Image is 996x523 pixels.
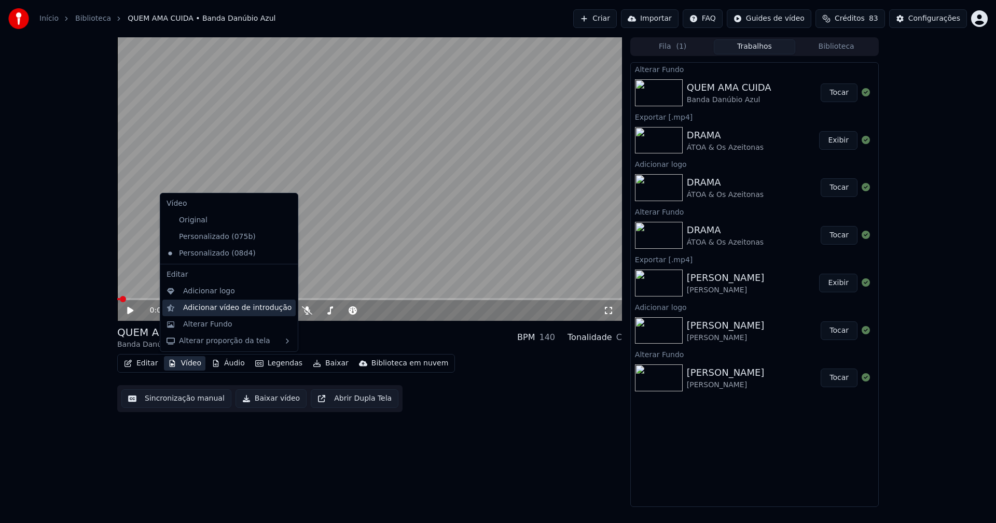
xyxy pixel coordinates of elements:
div: 140 [539,331,555,344]
div: [PERSON_NAME] [687,333,765,343]
button: Tocar [821,83,857,102]
button: Tocar [821,226,857,245]
button: Vídeo [164,356,205,371]
button: Guides de vídeo [727,9,811,28]
div: Alterar Fundo [631,63,878,75]
button: Tocar [821,369,857,387]
div: Exportar [.mp4] [631,253,878,265]
div: Banda Danúbio Azul [117,340,211,350]
span: Créditos [835,13,865,24]
button: Legendas [251,356,307,371]
div: Personalizado (08d4) [162,245,280,262]
div: / [150,305,175,316]
button: Configurações [889,9,967,28]
a: Biblioteca [75,13,111,24]
div: Adicionar vídeo de introdução [183,303,292,313]
div: Alterar Fundo [631,348,878,360]
div: ÁTOA & Os Azeitonas [687,237,764,248]
div: C [616,331,622,344]
button: Trabalhos [714,39,796,54]
div: [PERSON_NAME] [687,365,765,380]
button: FAQ [683,9,723,28]
div: DRAMA [687,128,764,143]
button: Exibir [819,274,857,292]
button: Importar [621,9,679,28]
div: Personalizado (075b) [162,229,280,245]
span: QUEM AMA CUIDA • Banda Danúbio Azul [128,13,275,24]
nav: breadcrumb [39,13,275,24]
button: Editar [120,356,162,371]
div: [PERSON_NAME] [687,318,765,333]
a: Início [39,13,59,24]
div: ÁTOA & Os Azeitonas [687,143,764,153]
div: DRAMA [687,223,764,237]
span: ( 1 ) [676,41,686,52]
div: [PERSON_NAME] [687,380,765,390]
div: DRAMA [687,175,764,190]
div: Biblioteca em nuvem [371,358,449,369]
div: Adicionar logo [183,286,235,296]
img: youka [8,8,29,29]
div: Alterar proporção da tela [162,333,296,349]
button: Criar [573,9,617,28]
div: ÁTOA & Os Azeitonas [687,190,764,200]
div: [PERSON_NAME] [687,271,765,285]
button: Fila [632,39,714,54]
button: Créditos83 [815,9,885,28]
div: Exportar [.mp4] [631,110,878,123]
div: Configurações [908,13,960,24]
button: Abrir Dupla Tela [311,389,398,408]
button: Tocar [821,321,857,340]
button: Áudio [208,356,249,371]
button: Biblioteca [795,39,877,54]
div: Alterar Fundo [183,319,232,330]
div: QUEM AMA CUIDA [687,80,771,95]
div: QUEM AMA CUIDA [117,325,211,340]
div: Adicionar logo [631,301,878,313]
span: 83 [869,13,878,24]
button: Baixar [309,356,353,371]
div: Alterar Fundo [631,205,878,218]
span: 0:01 [150,305,166,316]
div: BPM [517,331,535,344]
button: Tocar [821,178,857,197]
div: Vídeo [162,195,296,212]
div: Editar [162,266,296,283]
button: Sincronização manual [121,389,231,408]
button: Exibir [819,131,857,150]
div: Original [162,212,280,229]
div: Tonalidade [568,331,612,344]
div: Banda Danúbio Azul [687,95,771,105]
div: [PERSON_NAME] [687,285,765,295]
div: Adicionar logo [631,158,878,170]
button: Baixar vídeo [236,389,307,408]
